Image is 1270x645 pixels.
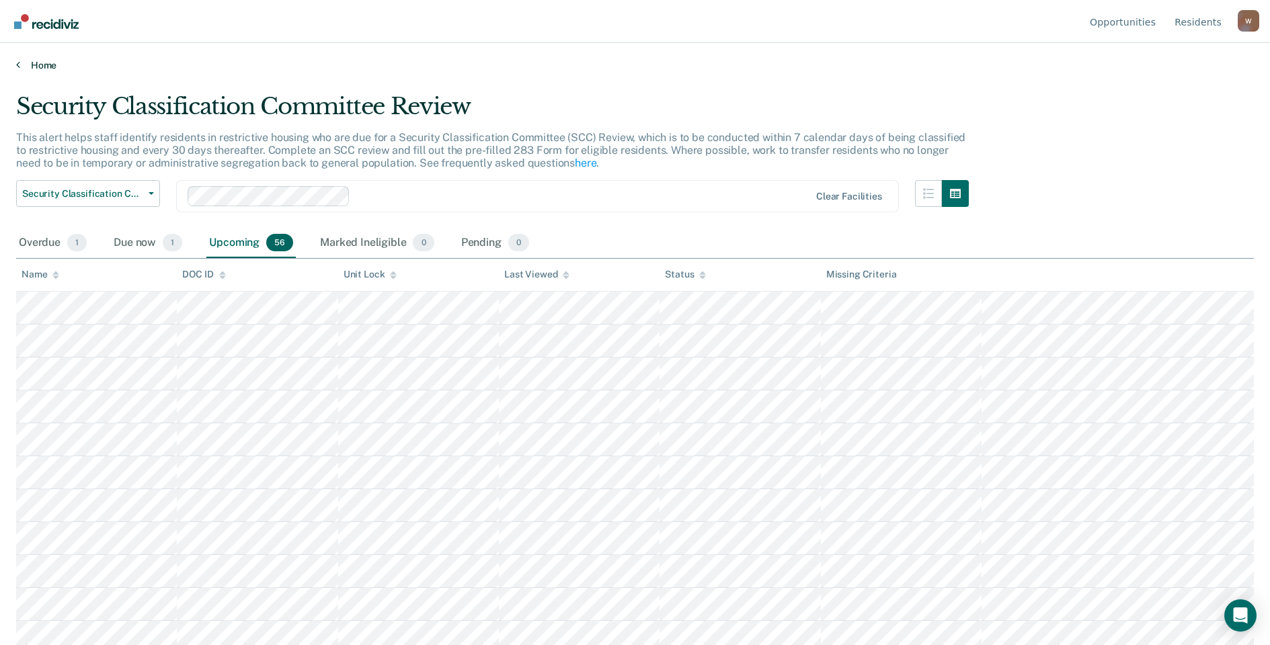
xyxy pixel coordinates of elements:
span: Security Classification Committee Review [22,188,143,200]
div: Overdue1 [16,228,89,258]
a: Home [16,59,1254,71]
span: 56 [266,234,293,251]
div: Due now1 [111,228,185,258]
div: Missing Criteria [826,269,897,280]
a: here [575,157,596,169]
span: 1 [163,234,182,251]
div: Upcoming56 [206,228,296,258]
button: Security Classification Committee Review [16,180,160,207]
div: Open Intercom Messenger [1224,599,1257,632]
div: Last Viewed [504,269,569,280]
img: Recidiviz [14,14,79,29]
div: Security Classification Committee Review [16,93,969,131]
span: 0 [413,234,434,251]
p: This alert helps staff identify residents in restrictive housing who are due for a Security Class... [16,131,965,169]
div: Status [665,269,706,280]
div: Pending0 [459,228,532,258]
div: Marked Ineligible0 [317,228,437,258]
div: W [1238,10,1259,32]
div: DOC ID [182,269,225,280]
div: Name [22,269,59,280]
div: Clear facilities [816,191,882,202]
div: Unit Lock [344,269,397,280]
button: Profile dropdown button [1238,10,1259,32]
span: 1 [67,234,87,251]
span: 0 [508,234,529,251]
